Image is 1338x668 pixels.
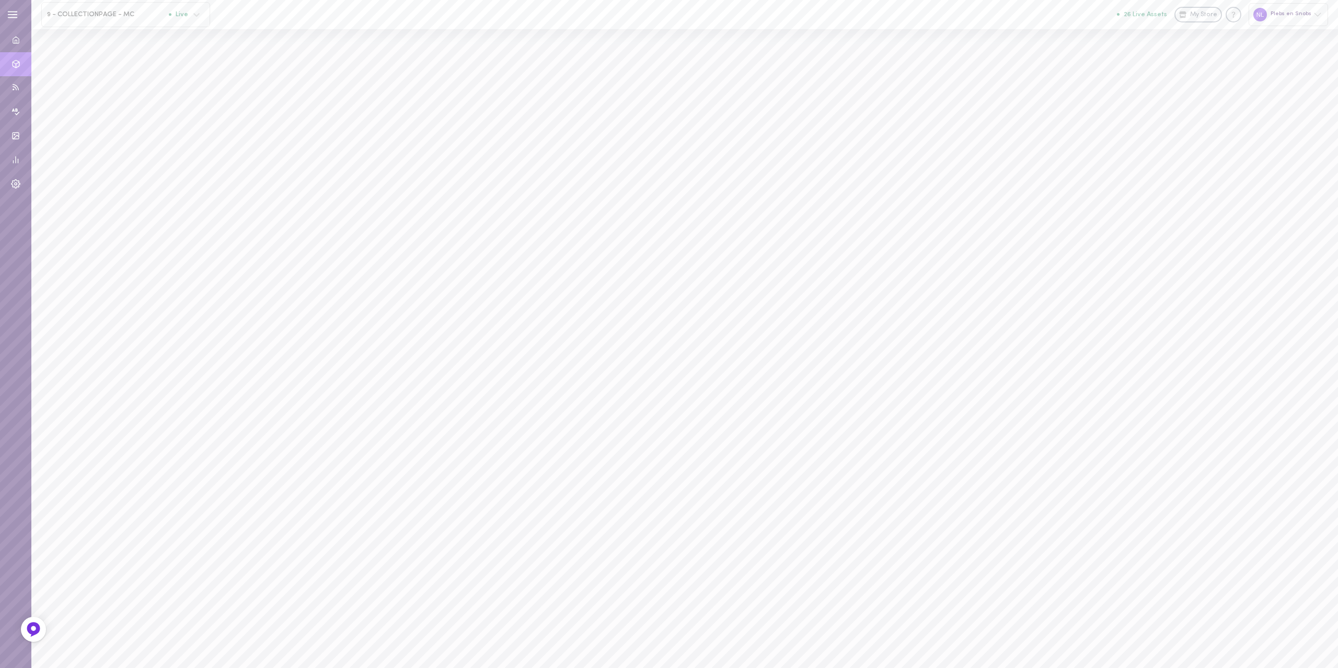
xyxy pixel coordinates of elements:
div: Plebs en Snobs [1249,3,1328,26]
a: 26 Live Assets [1117,11,1174,18]
img: Feedback Button [26,622,41,637]
span: Live [169,11,188,18]
span: 9 - COLLECTIONPAGE - MC [47,10,169,18]
button: 26 Live Assets [1117,11,1167,18]
div: Knowledge center [1226,7,1241,22]
span: My Store [1190,10,1217,20]
a: My Store [1174,7,1222,22]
